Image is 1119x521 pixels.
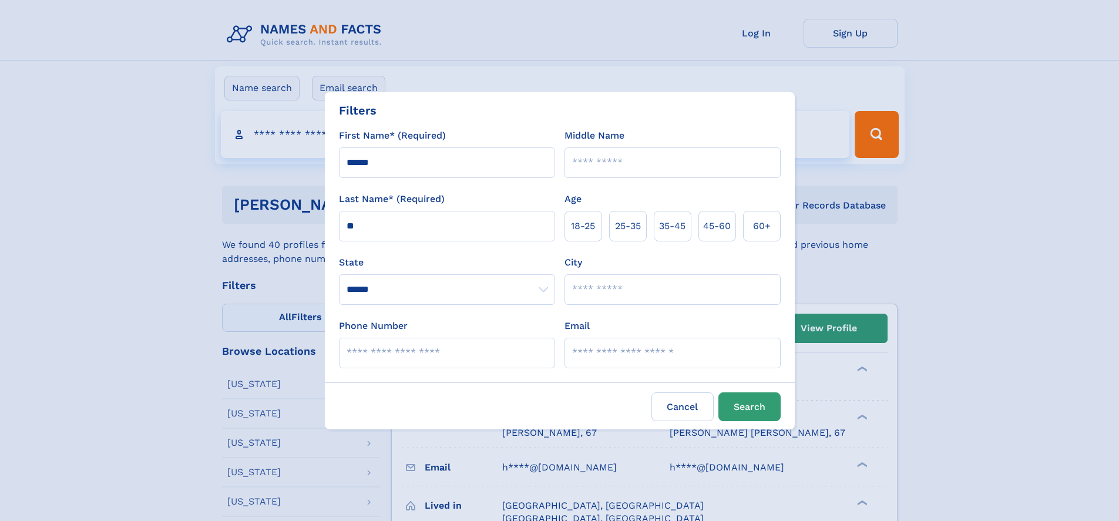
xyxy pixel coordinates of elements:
span: 25‑35 [615,219,641,233]
label: City [564,256,582,270]
label: Last Name* (Required) [339,192,445,206]
label: First Name* (Required) [339,129,446,143]
label: Phone Number [339,319,408,333]
div: Filters [339,102,377,119]
label: Email [564,319,590,333]
label: Cancel [651,392,714,421]
span: 35‑45 [659,219,685,233]
span: 18‑25 [571,219,595,233]
span: 60+ [753,219,771,233]
button: Search [718,392,781,421]
span: 45‑60 [703,219,731,233]
label: Age [564,192,582,206]
label: State [339,256,555,270]
label: Middle Name [564,129,624,143]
